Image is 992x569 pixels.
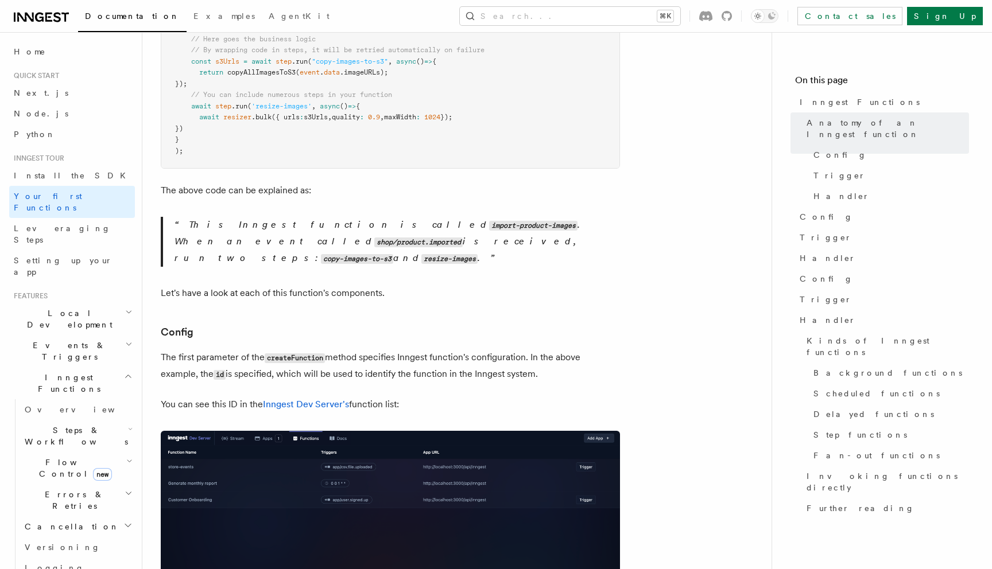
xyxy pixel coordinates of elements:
span: 1024 [424,113,440,121]
h4: On this page [795,73,969,92]
span: Cancellation [20,521,119,532]
a: Anatomy of an Inngest function [802,112,969,145]
a: Overview [20,399,135,420]
kbd: ⌘K [657,10,673,22]
a: AgentKit [262,3,336,31]
span: Handler [800,252,856,264]
span: Examples [193,11,255,21]
span: Errors & Retries [20,489,125,512]
span: = [243,57,247,65]
a: Kinds of Inngest functions [802,330,969,363]
button: Cancellation [20,516,135,537]
code: shop/product.imported [374,237,463,247]
code: resize-images [421,254,478,264]
span: Anatomy of an Inngest function [807,117,969,140]
a: Trigger [809,165,969,186]
a: Config [809,145,969,165]
span: Trigger [813,170,866,181]
span: Invoking functions directly [807,470,969,493]
span: Setting up your app [14,256,113,276]
a: Python [9,124,135,145]
code: import-product-images [489,221,578,231]
span: ( [296,68,300,76]
span: await [251,57,272,65]
span: Quick start [9,71,59,80]
a: Trigger [795,289,969,310]
a: Config [795,268,969,289]
span: }); [440,113,452,121]
span: Install the SDK [14,171,133,180]
span: => [348,102,356,110]
a: Your first Functions [9,186,135,218]
span: Handler [813,190,870,202]
span: copyAllImagesToS3 [227,68,296,76]
button: Toggle dark mode [751,9,778,23]
span: Next.js [14,88,68,98]
button: Local Development [9,303,135,335]
span: ); [175,147,183,155]
span: Step functions [813,429,907,441]
span: 0.9 [368,113,380,121]
button: Events & Triggers [9,335,135,367]
span: } [175,135,179,143]
span: Versioning [25,543,100,552]
span: s3Urls [215,57,239,65]
code: createFunction [265,353,325,363]
span: }) [175,124,183,132]
span: : [416,113,420,121]
span: // Here goes the business logic [191,35,316,43]
p: The first parameter of the method specifies Inngest function's configuration. In the above exampl... [161,349,620,383]
a: Examples [187,3,262,31]
a: Leveraging Steps [9,218,135,250]
span: , [312,102,316,110]
code: copy-images-to-s3 [321,254,393,264]
span: Background functions [813,367,962,379]
a: Versioning [20,537,135,558]
a: Next.js [9,83,135,103]
span: Trigger [800,294,852,305]
span: step [215,102,231,110]
a: Further reading [802,498,969,519]
a: Sign Up [907,7,983,25]
span: event [300,68,320,76]
a: Setting up your app [9,250,135,282]
span: 'resize-images' [251,102,312,110]
p: This Inngest function is called . When an event called is received, run two steps: and . [175,217,620,267]
span: Flow Control [20,457,126,480]
a: Handler [795,248,969,268]
span: Python [14,130,56,139]
button: Steps & Workflows [20,420,135,452]
span: Kinds of Inngest functions [807,335,969,358]
span: Features [9,291,48,301]
span: => [424,57,432,65]
span: Delayed functions [813,408,934,420]
span: "copy-images-to-s3" [312,57,388,65]
span: data [324,68,340,76]
span: Fan-out functions [813,450,940,461]
span: , [380,113,384,121]
span: async [320,102,340,110]
a: Node.js [9,103,135,124]
button: Errors & Retries [20,484,135,516]
span: : [300,113,304,121]
span: , [388,57,392,65]
span: Leveraging Steps [14,224,111,244]
span: }); [175,80,187,88]
a: Inngest Functions [795,92,969,112]
a: Documentation [78,3,187,32]
a: Invoking functions directly [802,466,969,498]
span: const [191,57,211,65]
span: () [416,57,424,65]
code: id [214,370,226,380]
span: Handler [800,314,856,326]
span: ( [308,57,312,65]
span: resizer [223,113,251,121]
a: Fan-out functions [809,445,969,466]
span: Trigger [800,232,852,243]
span: .run [231,102,247,110]
span: await [191,102,211,110]
span: // You can include numerous steps in your function [191,91,392,99]
span: maxWidth [384,113,416,121]
span: Config [800,273,853,284]
span: Your first Functions [14,192,82,212]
